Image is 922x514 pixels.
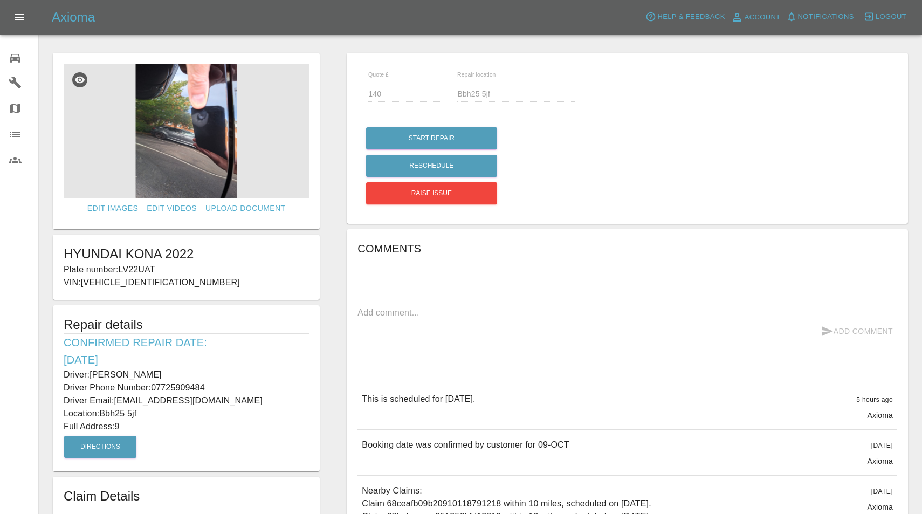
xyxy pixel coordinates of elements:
[366,155,497,177] button: Reschedule
[861,9,909,25] button: Logout
[867,410,893,421] p: Axioma
[798,11,854,23] span: Notifications
[142,198,201,218] a: Edit Videos
[867,456,893,467] p: Axioma
[64,276,309,289] p: VIN: [VEHICLE_IDENTIFICATION_NUMBER]
[728,9,783,26] a: Account
[357,240,897,257] h6: Comments
[657,11,725,23] span: Help & Feedback
[64,436,136,458] button: Directions
[64,368,309,381] p: Driver: [PERSON_NAME]
[83,198,142,218] a: Edit Images
[856,396,893,403] span: 5 hours ago
[64,64,309,198] img: 4cbb05a6-44db-404c-a060-00577f760a33
[52,9,95,26] h5: Axioma
[64,488,309,505] h1: Claim Details
[64,420,309,433] p: Full Address: 9
[64,334,309,368] h6: Confirmed Repair Date: [DATE]
[876,11,906,23] span: Logout
[362,393,475,406] p: This is scheduled for [DATE].
[201,198,290,218] a: Upload Document
[64,381,309,394] p: Driver Phone Number: 07725909484
[362,438,569,451] p: Booking date was confirmed by customer for 09-OCT
[745,11,781,24] span: Account
[643,9,727,25] button: Help & Feedback
[6,4,32,30] button: Open drawer
[64,316,309,333] h5: Repair details
[64,394,309,407] p: Driver Email: [EMAIL_ADDRESS][DOMAIN_NAME]
[867,502,893,512] p: Axioma
[64,263,309,276] p: Plate number: LV22UAT
[457,71,496,78] span: Repair location
[366,182,497,204] button: Raise issue
[64,245,309,263] h1: HYUNDAI KONA 2022
[871,442,893,449] span: [DATE]
[871,488,893,495] span: [DATE]
[64,407,309,420] p: Location: Bbh25 5jf
[783,9,857,25] button: Notifications
[368,71,389,78] span: Quote £
[366,127,497,149] button: Start Repair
